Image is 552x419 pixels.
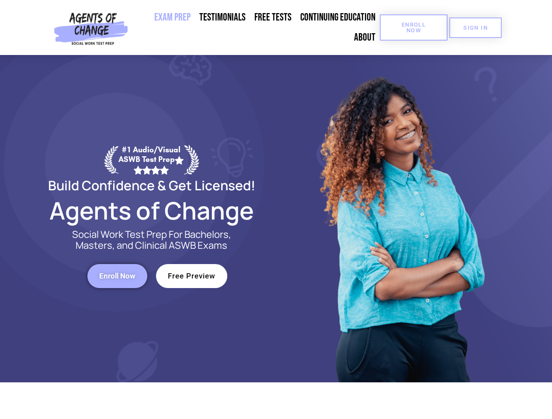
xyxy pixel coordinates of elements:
a: SIGN IN [449,17,502,38]
p: Social Work Test Prep For Bachelors, Masters, and Clinical ASWB Exams [62,229,241,251]
span: Enroll Now [394,22,434,33]
span: Free Preview [168,272,215,280]
a: About [350,27,380,48]
a: Continuing Education [296,7,380,27]
img: Website Image 1 (1) [313,55,488,382]
a: Enroll Now [380,14,448,41]
span: Enroll Now [99,272,135,280]
a: Free Preview [156,264,227,288]
a: Enroll Now [87,264,147,288]
h2: Build Confidence & Get Licensed! [27,179,276,192]
span: SIGN IN [463,25,488,31]
nav: Menu [132,7,380,48]
a: Exam Prep [150,7,195,27]
div: #1 Audio/Visual ASWB Test Prep [118,145,184,174]
a: Testimonials [195,7,250,27]
h2: Agents of Change [27,200,276,220]
a: Free Tests [250,7,296,27]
